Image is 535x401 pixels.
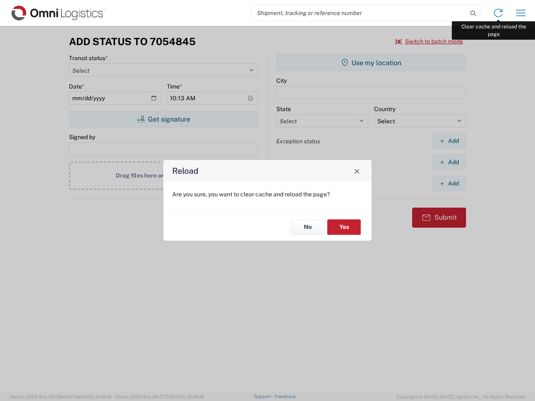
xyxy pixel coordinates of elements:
h4: Reload [172,165,199,177]
input: Shipment, tracking or reference number [251,5,467,21]
button: No [291,219,324,235]
button: Yes [327,219,361,235]
button: Close [351,165,363,177]
p: Are you sure, you want to clear cache and reload the page? [172,190,363,198]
